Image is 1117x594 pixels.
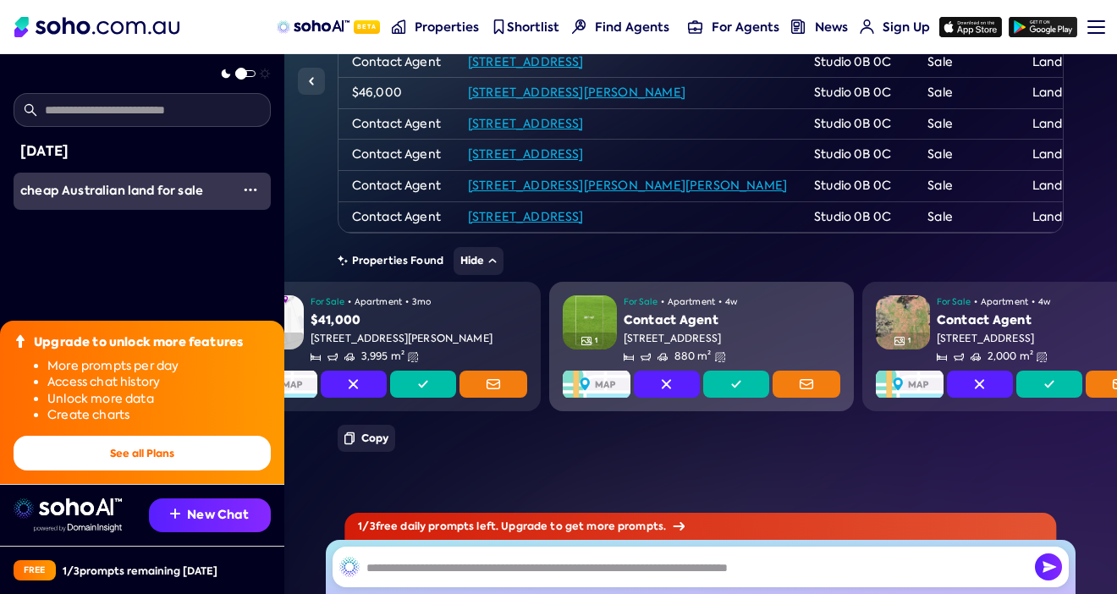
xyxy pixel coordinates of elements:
span: Apartment [668,295,715,309]
img: for-agents-nav icon [860,19,874,34]
a: PropertyGallery Icon2For Sale•Apartment•3mo$41,000[STREET_ADDRESS][PERSON_NAME]BedroomsBathroomsC... [236,282,541,411]
div: Properties Found [338,247,1065,275]
img: Map [876,371,944,398]
img: Recommendation icon [170,509,180,519]
button: Send [1035,553,1062,580]
span: Apartment [981,295,1028,309]
td: $46,000 [338,78,454,109]
img: Carspots [971,352,981,362]
span: 880 m² [674,349,712,364]
a: [STREET_ADDRESS][PERSON_NAME] [468,85,685,100]
span: 1 [908,336,911,345]
span: 4w [1038,295,1050,309]
span: 1 [595,336,597,345]
div: 1 / 3 free daily prompts left. Upgrade to get more prompts. [344,513,1056,540]
img: Find agents icon [572,19,586,34]
div: Contact Agent [624,312,840,329]
span: 3mo [412,295,431,309]
img: sohoai logo [14,498,122,519]
span: • [405,295,409,309]
td: Sale [914,140,1018,171]
span: For Agents [712,19,779,36]
span: 2,000 m² [988,349,1033,364]
td: Studio 0B 0C [801,140,914,171]
img: Arrow icon [673,522,685,531]
a: [STREET_ADDRESS] [468,116,584,131]
img: google-play icon [1009,17,1077,37]
img: Data provided by Domain Insight [34,524,122,532]
img: More icon [244,183,257,196]
span: Apartment [355,295,402,309]
div: 1 / 3 prompts remaining [DATE] [63,564,217,578]
img: Upgrade icon [14,334,27,348]
img: shortlist-nav icon [492,19,506,34]
div: Upgrade to unlock more features [34,334,243,351]
img: Bathrooms [327,352,338,362]
img: Soho Logo [14,17,179,37]
img: for-agents-nav icon [688,19,702,34]
span: Sign Up [883,19,930,36]
span: 3,995 m² [361,349,404,364]
span: • [1032,295,1035,309]
span: News [815,19,848,36]
td: Sale [914,201,1018,233]
img: properties-nav icon [392,19,406,34]
td: Studio 0B 0C [801,108,914,140]
img: SohoAI logo black [339,557,360,577]
img: Gallery Icon [581,336,592,346]
div: [STREET_ADDRESS] [624,332,840,346]
a: [STREET_ADDRESS] [468,146,584,162]
img: Bathrooms [641,352,651,362]
img: app-store icon [939,17,1002,37]
span: • [348,295,351,309]
td: Contact Agent [338,170,454,201]
td: Sale [914,108,1018,140]
div: [DATE] [20,140,264,162]
span: • [718,295,722,309]
img: Land size [715,352,725,362]
td: Sale [914,78,1018,109]
span: Properties [415,19,479,36]
td: Studio 0B 0C [801,201,914,233]
span: cheap Australian land for sale [20,182,203,199]
img: Land size [1037,352,1047,362]
a: PropertyGallery Icon1For Sale•Apartment•4wContact Agent[STREET_ADDRESS]BedroomsBathroomsCarspots8... [549,282,854,411]
span: Shortlist [507,19,559,36]
td: Sale [914,170,1018,201]
td: Sale [914,47,1018,78]
button: See all Plans [14,436,271,470]
img: Bedrooms [624,352,634,362]
img: Sidebar toggle icon [301,71,322,91]
span: Find Agents [595,19,669,36]
div: [STREET_ADDRESS][PERSON_NAME] [311,332,527,346]
td: Studio 0B 0C [801,170,914,201]
img: Map [563,371,630,398]
img: Land size [408,352,418,362]
img: Carspots [658,352,668,362]
img: Copy icon [344,432,355,445]
button: Copy [338,425,396,452]
li: More prompts per day [47,358,271,375]
span: Beta [354,20,380,34]
div: $41,000 [311,312,527,329]
td: Studio 0B 0C [801,47,914,78]
img: Property [563,295,617,349]
div: cheap Australian land for sale [20,183,230,200]
span: 4w [725,295,737,309]
td: Studio 0B 0C [801,78,914,109]
img: Bedrooms [311,352,321,362]
td: Contact Agent [338,108,454,140]
td: Contact Agent [338,140,454,171]
li: Unlock more data [47,391,271,408]
span: • [974,295,977,309]
a: cheap Australian land for sale [14,173,230,210]
span: • [661,295,664,309]
img: sohoAI logo [277,20,349,34]
button: New Chat [149,498,271,532]
img: Property [876,295,930,349]
a: [STREET_ADDRESS] [468,209,584,224]
td: Contact Agent [338,47,454,78]
img: Carspots [344,352,355,362]
span: For Sale [937,295,971,309]
li: Access chat history [47,374,271,391]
